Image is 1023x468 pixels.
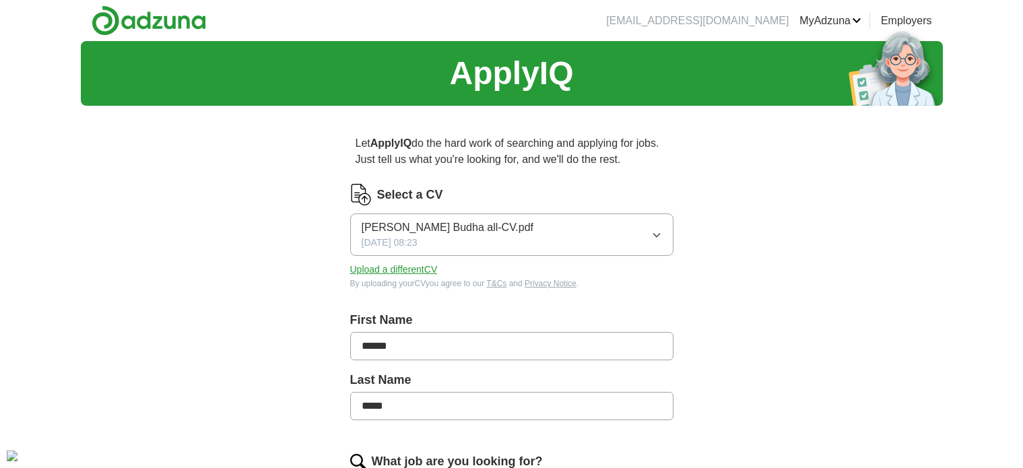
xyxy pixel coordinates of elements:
[350,263,438,277] button: Upload a differentCV
[362,236,418,250] span: [DATE] 08:23
[92,5,206,36] img: Adzuna logo
[350,184,372,205] img: CV Icon
[7,450,18,461] img: Cookie%20settings
[7,450,18,461] div: Cookie consent button
[350,130,673,173] p: Let do the hard work of searching and applying for jobs. Just tell us what you're looking for, an...
[881,13,932,29] a: Employers
[525,279,576,288] a: Privacy Notice
[350,213,673,256] button: [PERSON_NAME] Budha all-CV.pdf[DATE] 08:23
[350,311,673,329] label: First Name
[486,279,506,288] a: T&Cs
[799,13,861,29] a: MyAdzuna
[377,186,443,204] label: Select a CV
[370,137,411,149] strong: ApplyIQ
[350,371,673,389] label: Last Name
[362,220,534,236] span: [PERSON_NAME] Budha all-CV.pdf
[350,277,673,290] div: By uploading your CV you agree to our and .
[606,13,789,29] li: [EMAIL_ADDRESS][DOMAIN_NAME]
[449,49,573,98] h1: ApplyIQ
